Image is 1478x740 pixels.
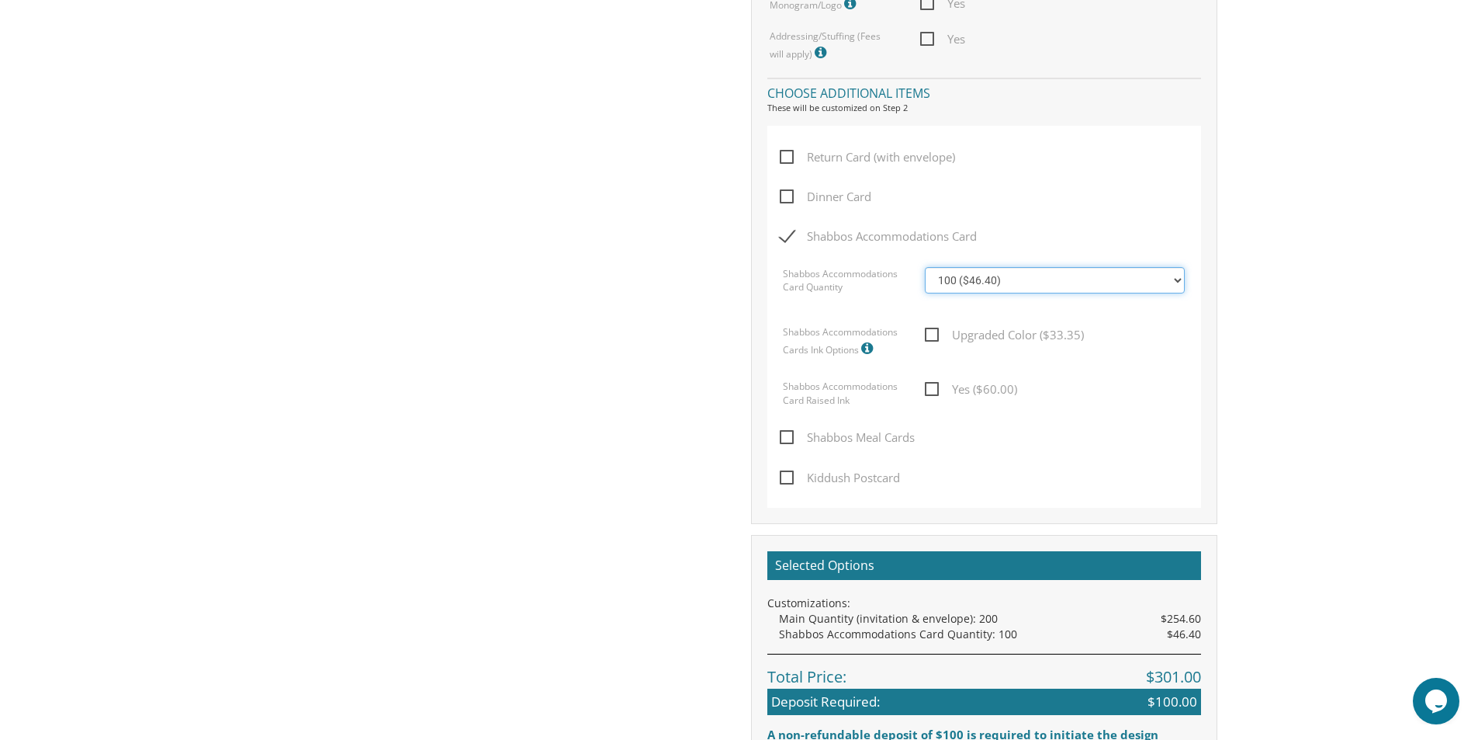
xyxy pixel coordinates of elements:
[767,102,1201,114] div: These will be customized on Step 2
[767,596,1201,611] div: Customizations:
[1146,666,1201,689] span: $301.00
[779,611,1201,627] div: Main Quantity (invitation & envelope): 200
[780,148,955,167] span: Return Card (with envelope)
[925,380,1017,399] span: Yes ($60.00)
[767,78,1201,105] h4: Choose additional items
[920,30,965,49] span: Yes
[780,468,900,488] span: Kiddush Postcard
[779,627,1201,642] div: Shabbos Accommodations Card Quantity: 100
[1161,611,1201,627] span: $254.60
[770,30,897,63] label: Addressing/Stuffing (Fees will apply)
[783,380,902,412] label: Shabbos Accommodations Card Raised Ink
[767,551,1201,581] h2: Selected Options
[780,428,915,447] span: Shabbos Meal Cards
[780,187,871,207] span: Dinner Card
[1167,627,1201,642] span: $46.40
[1147,693,1197,711] span: $100.00
[925,325,1084,345] span: Upgraded Color ($33.35)
[783,267,902,300] label: Shabbos Accommodations Card Quantity
[767,654,1201,689] div: Total Price:
[783,325,902,364] label: Shabbos Accommodations Cards Ink Options
[780,227,977,246] span: Shabbos Accommodations Card
[1413,678,1462,724] iframe: chat widget
[767,689,1201,715] div: Deposit Required:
